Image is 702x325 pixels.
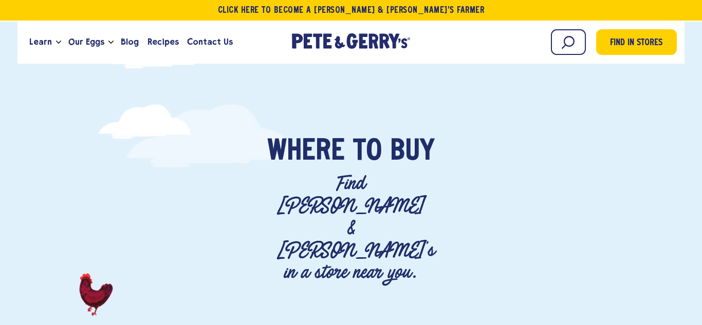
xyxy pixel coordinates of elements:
a: Our Eggs [64,28,108,56]
span: Find in Stores [610,36,662,50]
span: To [353,137,382,167]
span: Blog [121,35,139,48]
a: Recipes [143,28,183,56]
span: Our Eggs [68,35,104,48]
button: Open the dropdown menu for Learn [56,41,61,44]
span: Where [267,137,345,167]
p: Find [PERSON_NAME] & [PERSON_NAME]'s in a store near you. [277,173,425,283]
input: Search [551,29,586,55]
span: Contact Us [187,35,233,48]
span: Learn [29,35,52,48]
a: Find in Stores [596,29,677,55]
a: Learn [25,28,56,56]
span: Buy [390,137,435,167]
span: Recipes [147,35,179,48]
button: Open the dropdown menu for Our Eggs [108,41,114,44]
a: Blog [117,28,143,56]
a: Contact Us [183,28,237,56]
